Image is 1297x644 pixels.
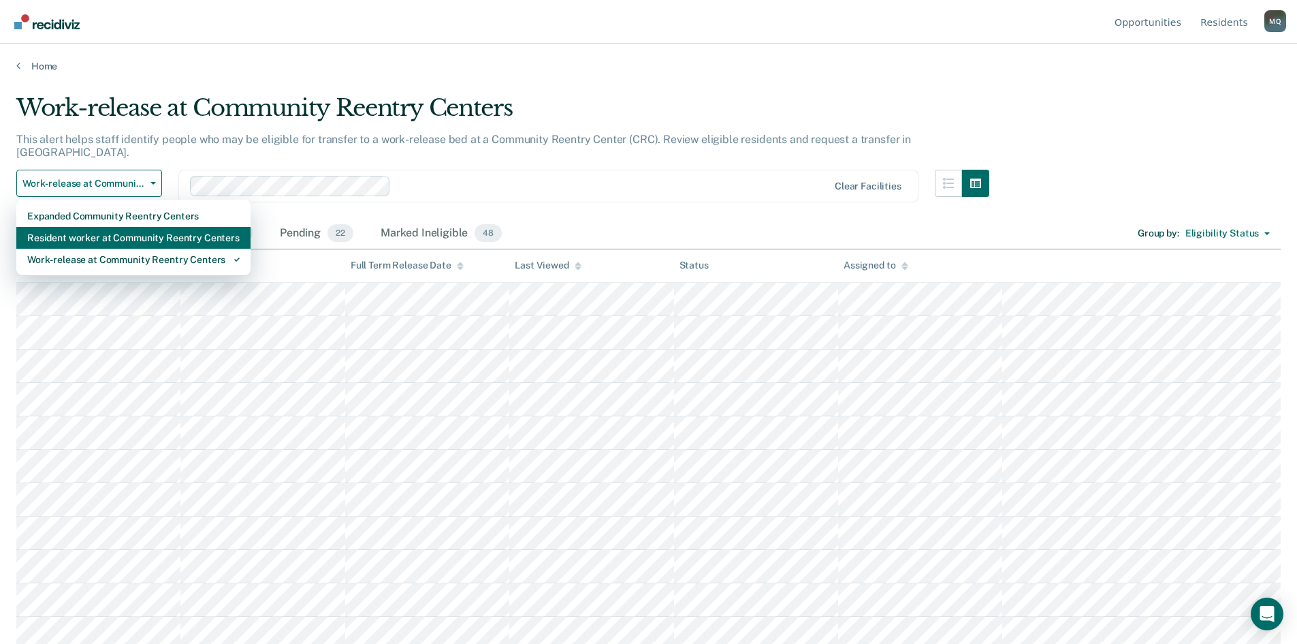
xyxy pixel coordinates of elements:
[277,219,356,249] div: Pending22
[844,260,908,271] div: Assigned to
[16,60,1281,72] a: Home
[1251,598,1283,630] div: Open Intercom Messenger
[27,205,240,227] div: Expanded Community Reentry Centers
[1264,10,1286,32] div: M Q
[16,200,251,276] div: Dropdown Menu
[1179,223,1276,245] button: Eligibility Status
[378,219,505,249] div: Marked Ineligible48
[1264,10,1286,32] button: Profile dropdown button
[14,14,80,29] img: Recidiviz
[475,224,502,242] span: 48
[327,224,353,242] span: 22
[515,260,581,271] div: Last Viewed
[16,94,989,133] div: Work-release at Community Reentry Centers
[16,170,162,197] button: Work-release at Community Reentry Centers
[22,178,145,189] span: Work-release at Community Reentry Centers
[835,181,901,192] div: Clear facilities
[27,227,240,249] div: Resident worker at Community Reentry Centers
[27,249,240,271] div: Work-release at Community Reentry Centers
[1138,228,1179,239] div: Group by :
[16,133,911,159] p: This alert helps staff identify people who may be eligible for transfer to a work-release bed at ...
[351,260,464,271] div: Full Term Release Date
[1185,228,1259,239] div: Eligibility Status
[679,260,709,271] div: Status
